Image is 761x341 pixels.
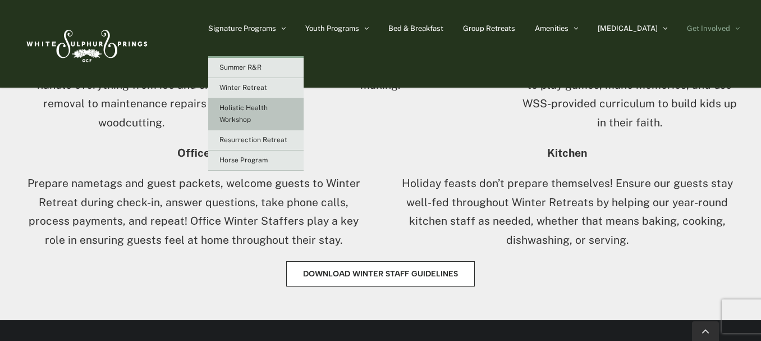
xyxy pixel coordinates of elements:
a: Download Winter Staff Guidelines [286,261,475,287]
span: Holistic Health Workshop [219,104,268,124]
span: Horse Program [219,156,268,164]
span: Youth Programs [305,25,359,32]
span: Bed & Breakfast [388,25,443,32]
span: Winter Retreat [219,84,267,92]
a: Horse Program [208,151,304,171]
a: Winter Retreat [208,78,304,98]
strong: Office [177,147,210,159]
span: Amenities [535,25,569,32]
img: White Sulphur Springs Logo [21,17,150,70]
span: Summer R&R [219,63,262,71]
a: Holistic Health Workshop [208,98,304,130]
span: Resurrection Retreat [219,136,287,144]
a: Summer R&R [208,58,304,78]
strong: Kitchen [547,147,587,159]
p: Prepare nametags and guest packets, welcome guests to Winter Retreat during check-in, answer ques... [21,174,366,250]
span: [MEDICAL_DATA] [598,25,658,32]
span: Get Involved [687,25,730,32]
span: Group Retreats [463,25,515,32]
span: Download Winter Staff Guidelines [303,269,458,279]
p: Holiday feasts don’t prepare themselves! Ensure our guests stay well-fed throughout Winter Retrea... [395,174,740,250]
a: Resurrection Retreat [208,130,304,151]
span: Signature Programs [208,25,276,32]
